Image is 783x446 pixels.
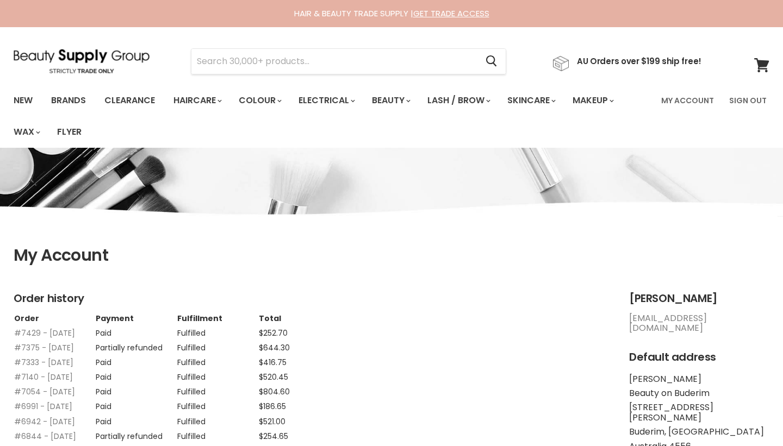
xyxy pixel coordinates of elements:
[629,427,769,437] li: Buderim, [GEOGRAPHIC_DATA]
[364,89,417,112] a: Beauty
[14,386,75,397] a: #7054 - [DATE]
[14,416,75,427] a: #6942 - [DATE]
[564,89,620,112] a: Makeup
[14,292,607,305] h2: Order history
[477,49,506,74] button: Search
[655,89,720,112] a: My Account
[259,401,286,412] span: $186.65
[177,382,258,397] td: Fulfilled
[177,313,258,323] th: Fulfillment
[629,388,769,398] li: Beauty on Buderim
[95,382,177,397] td: Paid
[14,431,76,442] a: #6844 - [DATE]
[177,426,258,441] td: Fulfilled
[191,48,506,74] form: Product
[419,89,497,112] a: Lash / Brow
[191,49,477,74] input: Search
[95,313,177,323] th: Payment
[95,397,177,411] td: Paid
[14,372,73,382] a: #7140 - [DATE]
[177,397,258,411] td: Fulfilled
[5,85,655,148] ul: Main menu
[290,89,362,112] a: Electrical
[14,328,75,338] a: #7429 - [DATE]
[43,89,94,112] a: Brands
[259,372,288,382] span: $520.45
[629,292,769,305] h2: [PERSON_NAME]
[95,338,177,353] td: Partially refunded
[177,353,258,367] td: Fulfilled
[177,367,258,382] td: Fulfilled
[95,426,177,441] td: Partially refunded
[95,412,177,426] td: Paid
[723,89,773,112] a: Sign Out
[259,386,290,397] span: $804.60
[96,89,163,112] a: Clearance
[14,342,74,353] a: #7375 - [DATE]
[259,431,288,442] span: $254.65
[499,89,562,112] a: Skincare
[629,351,769,363] h2: Default address
[729,395,772,435] iframe: Gorgias live chat messenger
[231,89,288,112] a: Colour
[14,313,95,323] th: Order
[259,328,288,338] span: $252.70
[629,374,769,384] li: [PERSON_NAME]
[95,353,177,367] td: Paid
[177,412,258,426] td: Fulfilled
[95,367,177,382] td: Paid
[49,121,90,143] a: Flyer
[177,338,258,353] td: Fulfilled
[413,8,489,19] a: GET TRADE ACCESS
[259,416,285,427] span: $521.00
[95,323,177,338] td: Paid
[14,246,769,265] h1: My Account
[259,357,287,368] span: $416.75
[14,401,72,412] a: #6991 - [DATE]
[177,323,258,338] td: Fulfilled
[165,89,228,112] a: Haircare
[5,121,47,143] a: Wax
[629,312,707,334] a: [EMAIL_ADDRESS][DOMAIN_NAME]
[14,357,73,368] a: #7333 - [DATE]
[259,342,290,353] span: $644.30
[5,89,41,112] a: New
[258,313,340,323] th: Total
[629,403,769,423] li: [STREET_ADDRESS][PERSON_NAME]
